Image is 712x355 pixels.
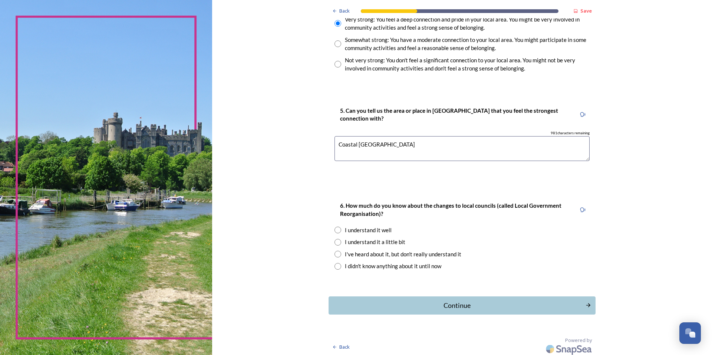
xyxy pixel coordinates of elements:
div: I understand it a little bit [345,238,405,246]
div: I didn't know anything about it until now [345,262,441,270]
div: I understand it well [345,226,392,234]
span: Powered by [565,337,592,344]
strong: Save [580,7,592,14]
div: Continue [333,300,581,310]
span: 981 characters remaining [551,131,590,136]
div: Very strong: You feel a deep connection and pride in your local area. You might be very involved ... [345,15,590,32]
div: Not very strong: You don't feel a significant connection to your local area. You might not be ver... [345,56,590,73]
button: Continue [329,296,596,315]
textarea: Coastal [GEOGRAPHIC_DATA] [334,136,590,161]
div: I've heard about it, but don't really understand it [345,250,461,259]
strong: 6. How much do you know about the changes to local councils (called Local Government Reorganisati... [340,202,563,217]
button: Open Chat [679,322,701,344]
strong: 5. Can you tell us the area or place in [GEOGRAPHIC_DATA] that you feel the strongest connection ... [340,107,559,122]
span: Back [339,7,350,14]
div: Somewhat strong: You have a moderate connection to your local area. You might participate in some... [345,36,590,52]
span: Back [339,344,350,351]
